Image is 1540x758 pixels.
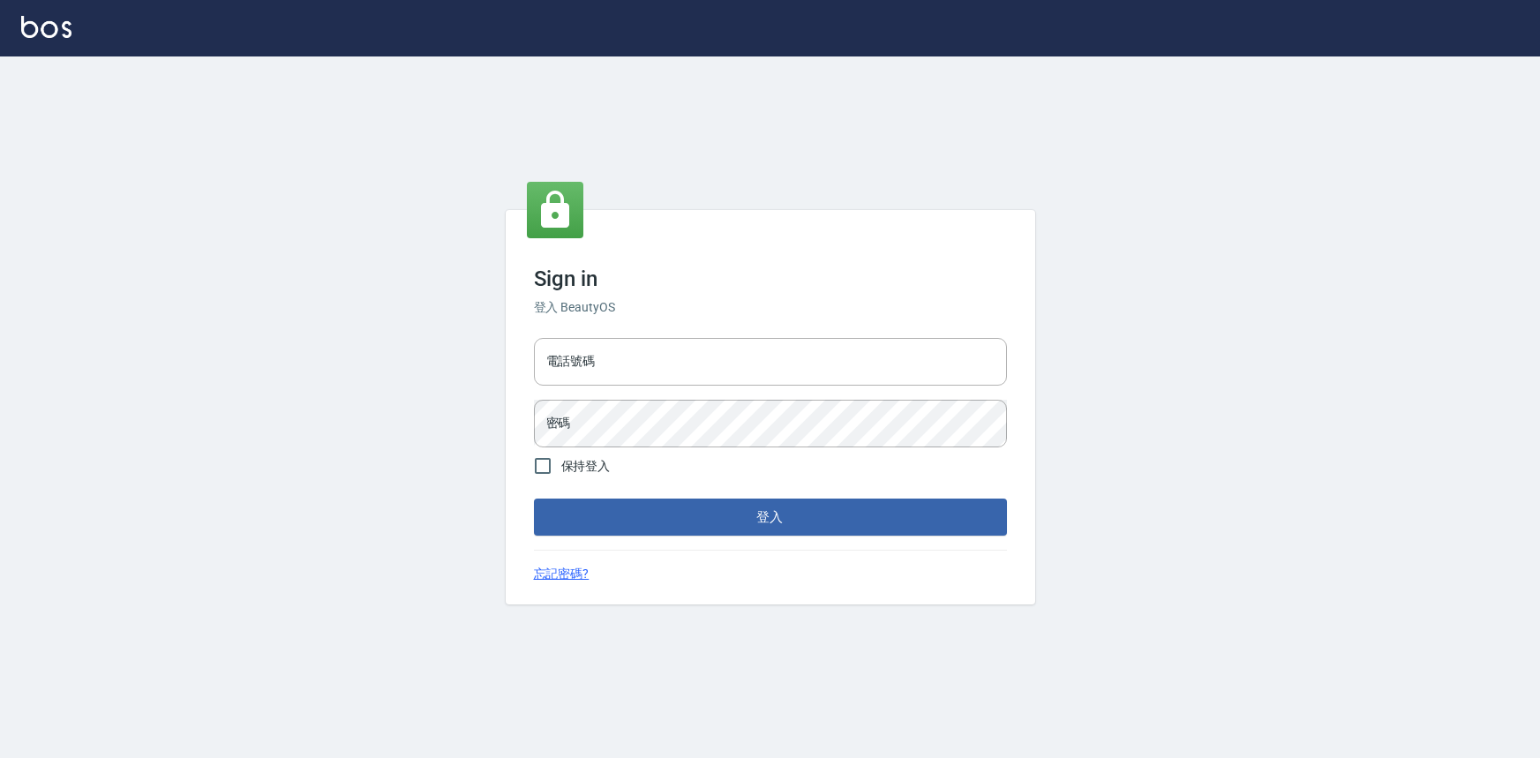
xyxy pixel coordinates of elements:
a: 忘記密碼? [534,565,590,583]
img: Logo [21,16,71,38]
h3: Sign in [534,266,1007,291]
span: 保持登入 [561,457,611,476]
h6: 登入 BeautyOS [534,298,1007,317]
button: 登入 [534,499,1007,536]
